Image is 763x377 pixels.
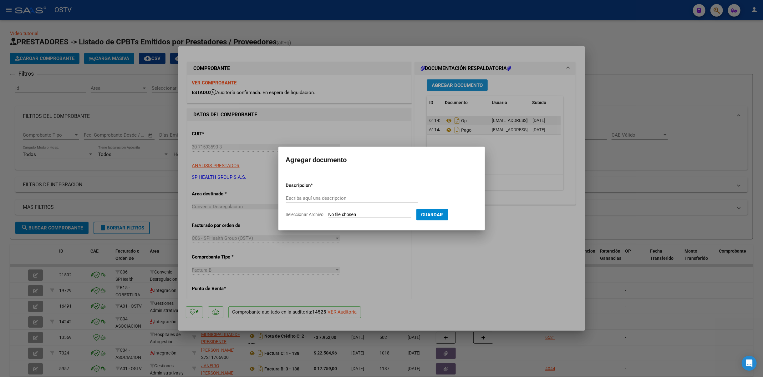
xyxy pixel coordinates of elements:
[286,212,324,217] span: Seleccionar Archivo
[286,154,477,166] h2: Agregar documento
[416,209,448,220] button: Guardar
[742,356,757,371] div: Open Intercom Messenger
[421,212,443,218] span: Guardar
[286,182,343,189] p: Descripcion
